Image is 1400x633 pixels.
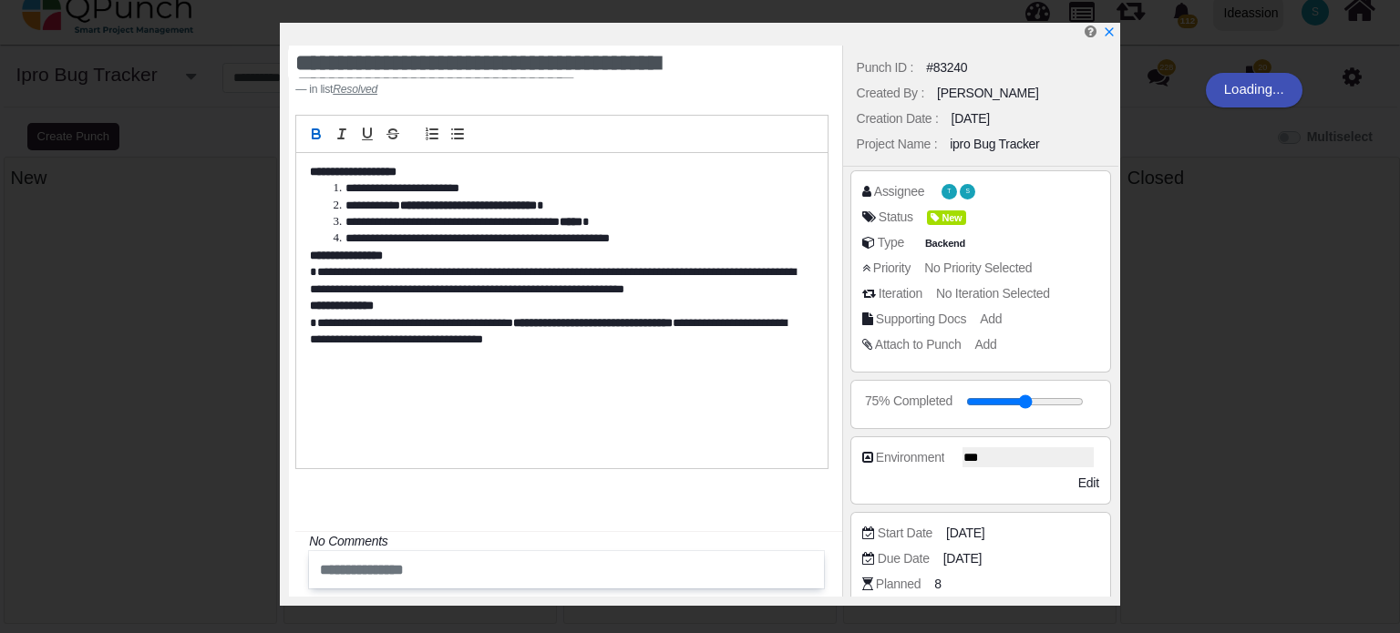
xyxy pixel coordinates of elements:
[873,259,911,278] div: Priority
[874,182,924,201] div: Assignee
[1103,26,1116,38] svg: x
[942,184,957,199] span: Thalha
[879,208,913,227] div: Status
[876,448,945,467] div: Environment
[927,210,966,226] span: New
[966,189,970,195] span: S
[865,392,952,411] div: 75% Completed
[947,189,951,195] span: T
[876,310,966,329] div: Supporting Docs
[1103,25,1116,39] a: x
[879,284,922,303] div: Iteration
[878,524,932,543] div: Start Date
[878,549,930,568] div: Due Date
[1078,475,1099,490] span: Edit
[876,575,921,594] div: Planned
[950,135,1039,154] div: ipro Bug Tracker
[927,208,966,227] span: <div><span class="badge badge-secondary" style="background-color: #A4DD00"> <i class="fa fa-tag p...
[878,233,904,252] div: Type
[980,311,1002,326] span: Add
[295,81,735,97] footer: in list
[926,58,967,77] div: #83240
[857,109,939,128] div: Creation Date :
[974,337,996,352] span: Add
[937,84,1039,103] div: [PERSON_NAME]
[857,84,924,103] div: Created By :
[952,109,990,128] div: [DATE]
[309,534,387,548] i: No Comments
[921,236,970,251] span: Backend
[857,135,938,154] div: Project Name :
[943,549,982,568] span: [DATE]
[1206,73,1302,107] div: Loading...
[924,260,1032,275] span: No Priority Selected
[857,58,914,77] div: Punch ID :
[333,83,377,96] u: Resolved
[960,184,975,199] span: Selvarani
[1085,25,1096,38] i: Edit Punch
[333,83,377,96] cite: Source Title
[946,524,984,543] span: [DATE]
[934,575,942,594] span: 8
[936,286,1050,301] span: No Iteration Selected
[875,335,962,354] div: Attach to Punch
